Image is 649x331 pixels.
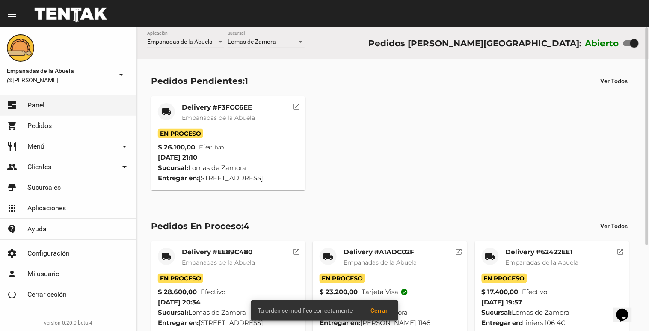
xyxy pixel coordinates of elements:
[601,78,628,84] span: Ver Todos
[7,34,34,62] img: f0136945-ed32-4f7c-91e3-a375bc4bb2c5.png
[320,287,358,297] strong: $ 23.200,00
[245,76,248,86] span: 1
[27,122,52,130] span: Pedidos
[506,248,579,256] mat-card-title: Delivery #62422EE1
[7,100,17,110] mat-icon: dashboard
[199,142,224,152] span: Efectivo
[27,101,44,110] span: Panel
[158,307,299,318] div: Lomas de Zamora
[400,288,408,296] mat-icon: check_circle
[27,183,61,192] span: Sucursales
[147,38,213,45] span: Empanadas de la Abuela
[482,308,512,316] strong: Sucursal:
[158,129,203,138] span: En Proceso
[182,248,255,256] mat-card-title: Delivery #EE89C480
[158,308,188,316] strong: Sucursal:
[201,287,226,297] span: Efectivo
[323,251,333,262] mat-icon: local_shipping
[482,319,522,327] strong: Entregar en:
[27,225,47,233] span: Ayuda
[7,182,17,193] mat-icon: store
[258,306,353,315] span: Tu orden se modificó correctamente
[158,298,200,306] span: [DATE] 20:34
[27,249,70,258] span: Configuración
[7,9,17,19] mat-icon: menu
[158,164,188,172] strong: Sucursal:
[320,274,365,283] span: En Proceso
[7,121,17,131] mat-icon: shopping_cart
[161,251,172,262] mat-icon: local_shipping
[158,142,195,152] strong: $ 26.100,00
[482,318,622,328] div: Liniers 106 4C
[119,162,130,172] mat-icon: arrow_drop_down
[27,270,59,278] span: Mi usuario
[7,141,17,152] mat-icon: restaurant
[7,248,17,259] mat-icon: settings
[228,38,276,45] span: Lomas de Zamora
[482,274,527,283] span: En Proceso
[27,142,44,151] span: Menú
[482,307,622,318] div: Lomas de Zamora
[293,101,301,109] mat-icon: open_in_new
[243,221,249,231] span: 4
[371,307,388,314] span: Cerrar
[7,289,17,300] mat-icon: power_settings_new
[7,319,130,327] div: version 0.20.0-beta.4
[344,248,417,256] mat-card-title: Delivery #A1ADC02F
[116,69,126,80] mat-icon: arrow_drop_down
[455,247,462,254] mat-icon: open_in_new
[151,74,248,88] div: Pedidos Pendientes:
[7,162,17,172] mat-icon: people
[7,224,17,234] mat-icon: contact_support
[158,173,299,183] div: [STREET_ADDRESS]
[368,36,581,50] div: Pedidos [PERSON_NAME][GEOGRAPHIC_DATA]:
[27,290,67,299] span: Cerrar sesión
[601,223,628,230] span: Ver Todos
[482,287,519,297] strong: $ 17.400,00
[7,66,113,76] span: Empanadas de la Abuela
[7,203,17,213] mat-icon: apps
[344,259,417,266] span: Empanadas de la Abuela
[482,298,522,306] span: [DATE] 19:57
[585,36,619,50] label: Abierto
[182,103,255,112] mat-card-title: Delivery #F3FCC6EE
[158,174,199,182] strong: Entregar en:
[27,204,66,212] span: Aplicaciones
[182,114,255,122] span: Empanadas de la Abuela
[158,287,197,297] strong: $ 28.600,00
[362,287,408,297] span: Tarjeta visa
[7,269,17,279] mat-icon: person
[158,153,197,161] span: [DATE] 21:10
[151,219,249,233] div: Pedidos En Proceso:
[158,163,299,173] div: Lomas de Zamora
[485,251,495,262] mat-icon: local_shipping
[7,76,113,84] span: @[PERSON_NAME]
[119,141,130,152] mat-icon: arrow_drop_down
[364,303,395,318] button: Cerrar
[27,163,51,171] span: Clientes
[182,259,255,266] span: Empanadas de la Abuela
[506,259,579,266] span: Empanadas de la Abuela
[617,247,625,254] mat-icon: open_in_new
[158,319,199,327] strong: Entregar en:
[594,218,635,234] button: Ver Todos
[613,297,640,322] iframe: chat widget
[158,274,203,283] span: En Proceso
[522,287,548,297] span: Efectivo
[293,247,301,254] mat-icon: open_in_new
[594,73,635,89] button: Ver Todos
[161,107,172,117] mat-icon: local_shipping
